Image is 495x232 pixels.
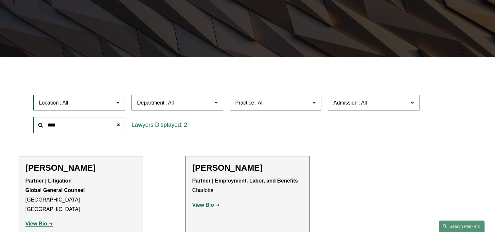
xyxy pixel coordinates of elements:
span: Department [137,100,165,106]
a: View Bio [26,221,53,226]
strong: View Bio [26,221,47,226]
p: [GEOGRAPHIC_DATA] | [GEOGRAPHIC_DATA] [26,176,136,214]
span: 2 [184,122,187,128]
span: Location [39,100,59,106]
span: Admission [333,100,358,106]
a: View Bio [192,202,220,208]
h2: [PERSON_NAME] [192,163,303,173]
strong: Partner | Employment, Labor, and Benefits [192,178,298,184]
h2: [PERSON_NAME] [26,163,136,173]
a: Search this site [439,221,485,232]
strong: View Bio [192,202,214,208]
strong: Partner | Litigation Global General Counsel [26,178,85,193]
span: Practice [235,100,254,106]
p: Charlotte [192,176,303,195]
